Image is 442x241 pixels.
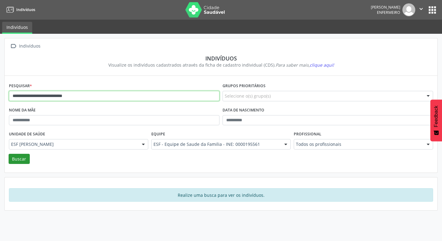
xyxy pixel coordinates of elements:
[430,99,442,141] button: Feedback - Mostrar pesquisa
[16,7,35,12] span: Indivíduos
[9,188,433,202] div: Realize uma busca para ver os indivíduos.
[11,141,136,147] span: ESF [PERSON_NAME]
[415,3,427,16] button: 
[151,130,165,139] label: Equipe
[153,141,278,147] span: ESF - Equipe de Saude da Familia - INE: 0000195561
[310,62,334,68] span: clique aqui!
[433,106,439,127] span: Feedback
[13,62,429,68] div: Visualize os indivíduos cadastrados através da ficha de cadastro individual (CDS).
[223,106,264,115] label: Data de nascimento
[2,22,32,34] a: Indivíduos
[4,5,35,15] a: Indivíduos
[402,3,415,16] img: img
[9,106,36,115] label: Nome da mãe
[9,42,18,51] i: 
[223,81,266,91] label: Grupos prioritários
[371,5,400,10] div: [PERSON_NAME]
[18,42,41,51] div: Indivíduos
[427,5,438,15] button: apps
[9,42,41,51] a:  Indivíduos
[418,6,425,12] i: 
[9,81,32,91] label: Pesquisar
[294,130,321,139] label: Profissional
[276,62,334,68] i: Para saber mais,
[377,10,400,15] span: Enfermeiro
[225,93,271,99] span: Selecione o(s) grupo(s)
[9,154,30,164] button: Buscar
[296,141,421,147] span: Todos os profissionais
[13,55,429,62] div: Indivíduos
[9,130,45,139] label: Unidade de saúde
